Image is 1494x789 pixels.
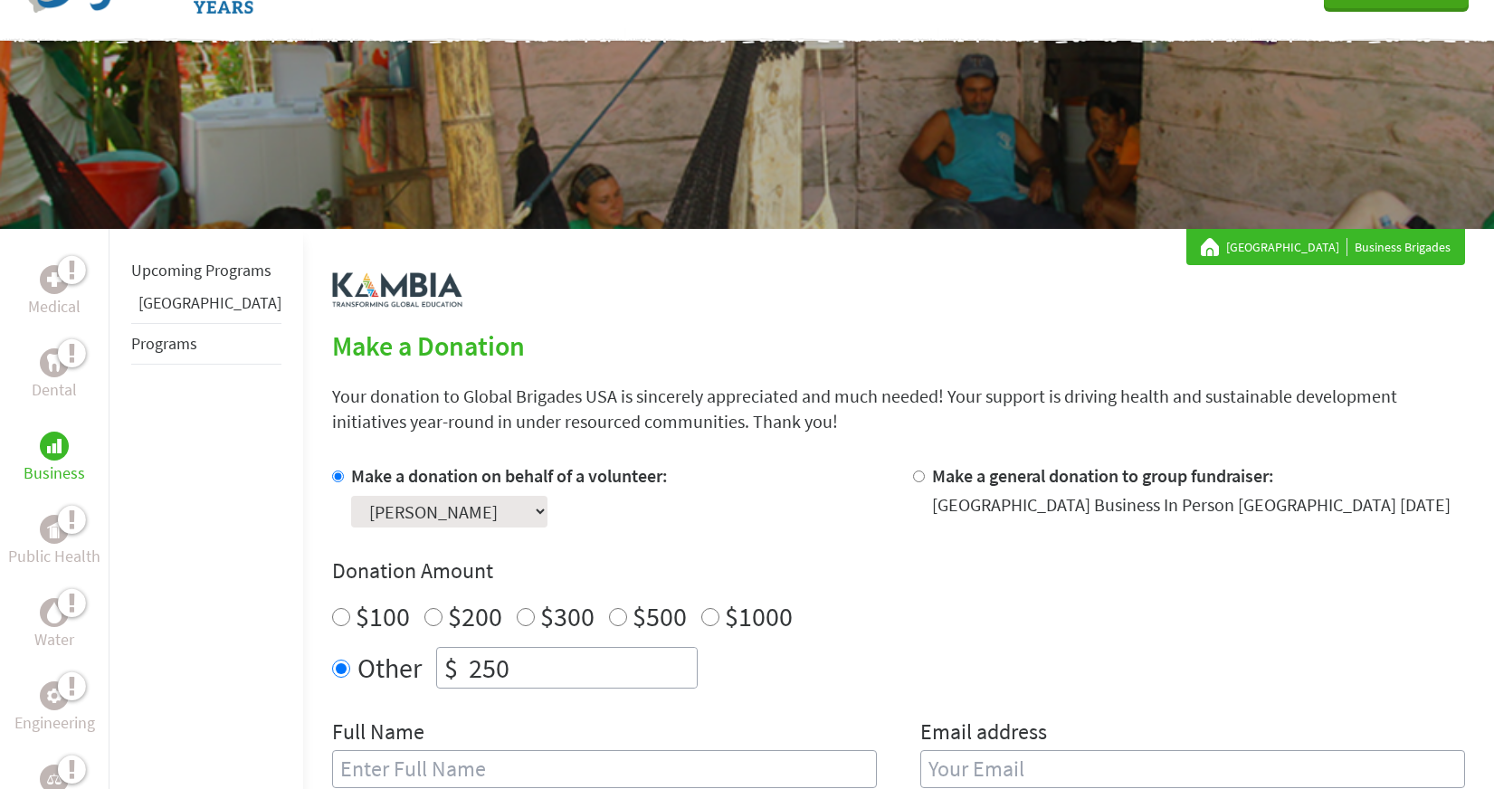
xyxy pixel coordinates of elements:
[28,294,81,319] p: Medical
[356,599,410,633] label: $100
[932,464,1274,487] label: Make a general donation to group fundraiser:
[40,432,69,461] div: Business
[47,774,62,784] img: Legal Empowerment
[40,598,69,627] div: Water
[40,348,69,377] div: Dental
[40,265,69,294] div: Medical
[8,544,100,569] p: Public Health
[40,681,69,710] div: Engineering
[32,377,77,403] p: Dental
[14,681,95,736] a: EngineeringEngineering
[40,515,69,544] div: Public Health
[332,384,1465,434] p: Your donation to Global Brigades USA is sincerely appreciated and much needed! Your support is dr...
[47,602,62,623] img: Water
[131,333,197,354] a: Programs
[351,464,668,487] label: Make a donation on behalf of a volunteer:
[24,461,85,486] p: Business
[47,272,62,287] img: Medical
[1226,238,1347,256] a: [GEOGRAPHIC_DATA]
[131,251,281,290] li: Upcoming Programs
[131,323,281,365] li: Programs
[920,718,1047,750] label: Email address
[332,750,877,788] input: Enter Full Name
[131,260,271,280] a: Upcoming Programs
[332,556,1465,585] h4: Donation Amount
[32,348,77,403] a: DentalDental
[448,599,502,633] label: $200
[465,648,697,688] input: Enter Amount
[34,598,74,652] a: WaterWater
[47,689,62,703] img: Engineering
[540,599,595,633] label: $300
[8,515,100,569] a: Public HealthPublic Health
[332,329,1465,362] h2: Make a Donation
[332,718,424,750] label: Full Name
[131,290,281,323] li: Panama
[932,492,1451,518] div: [GEOGRAPHIC_DATA] Business In Person [GEOGRAPHIC_DATA] [DATE]
[357,647,422,689] label: Other
[725,599,793,633] label: $1000
[633,599,687,633] label: $500
[437,648,465,688] div: $
[24,432,85,486] a: BusinessBusiness
[138,292,281,313] a: [GEOGRAPHIC_DATA]
[47,439,62,453] img: Business
[34,627,74,652] p: Water
[47,354,62,371] img: Dental
[920,750,1465,788] input: Your Email
[47,520,62,538] img: Public Health
[28,265,81,319] a: MedicalMedical
[14,710,95,736] p: Engineering
[1201,238,1451,256] div: Business Brigades
[332,272,462,308] img: logo-kambia.png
